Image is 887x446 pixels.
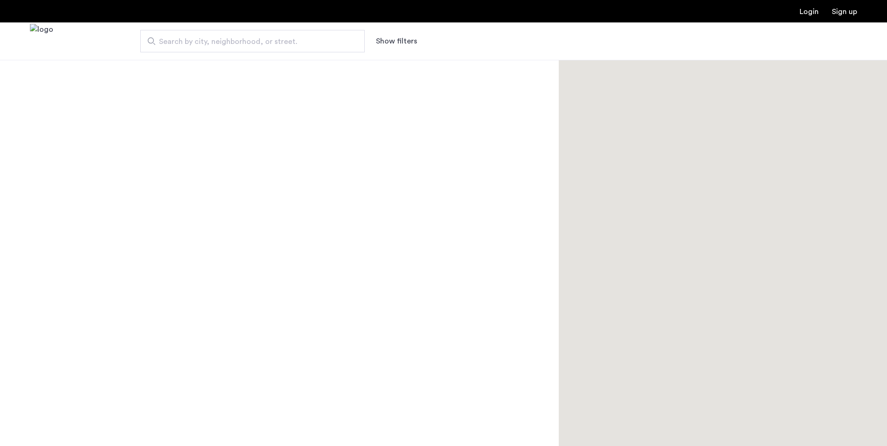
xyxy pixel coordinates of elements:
[832,8,857,15] a: Registration
[140,30,365,52] input: Apartment Search
[159,36,339,47] span: Search by city, neighborhood, or street.
[376,36,417,47] button: Show or hide filters
[30,24,53,59] a: Cazamio Logo
[800,8,819,15] a: Login
[30,24,53,59] img: logo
